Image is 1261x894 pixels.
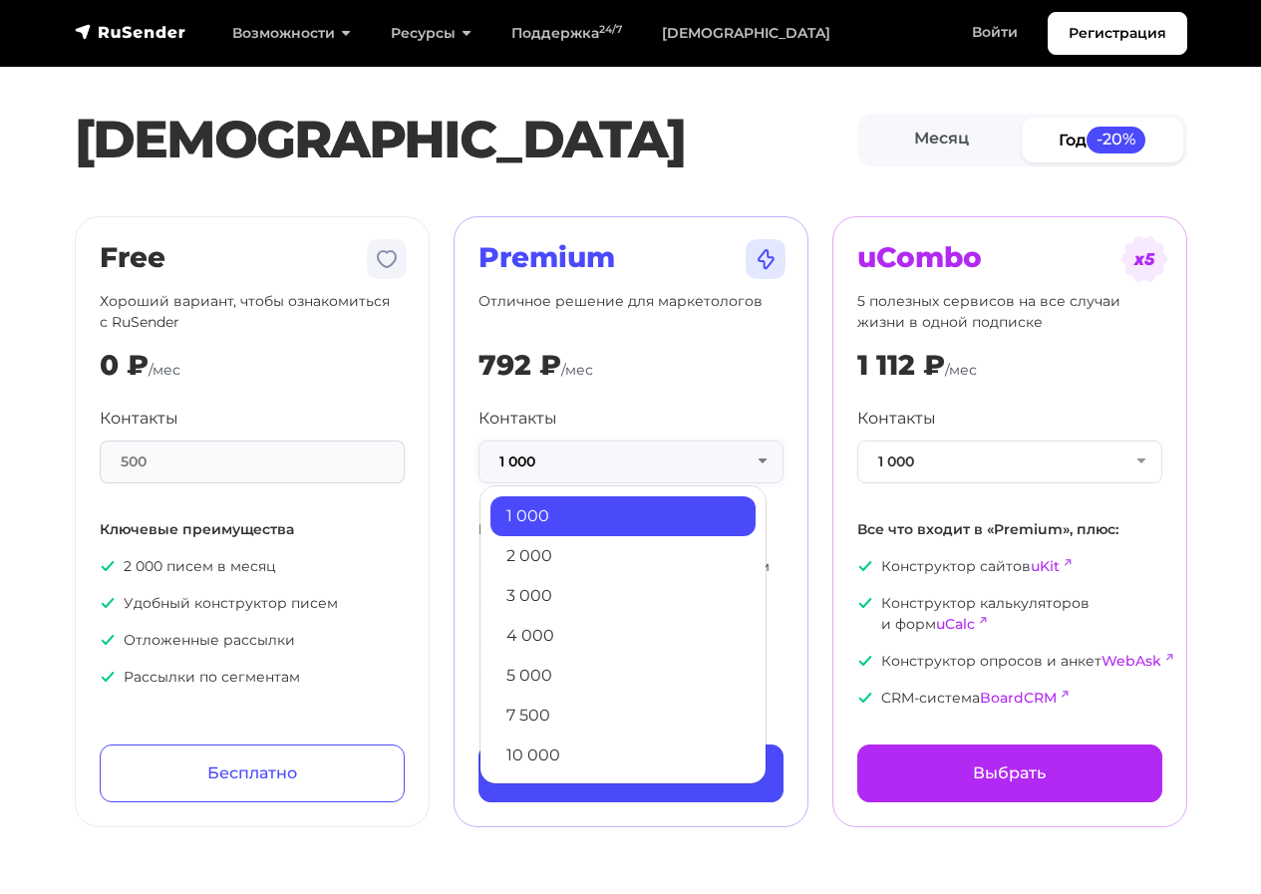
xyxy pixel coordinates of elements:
[857,653,873,669] img: icon-ok.svg
[980,689,1057,707] a: BoardCRM
[857,651,1162,672] p: Конструктор опросов и анкет
[857,241,1162,275] h2: uCombo
[212,13,371,54] a: Возможности
[363,235,411,283] img: tarif-free.svg
[857,291,1162,333] p: 5 полезных сервисов на все случаи жизни в одной подписке
[742,235,789,283] img: tarif-premium.svg
[100,669,116,685] img: icon-ok.svg
[478,291,784,333] p: Отличное решение для маркетологов
[936,615,975,633] a: uCalc
[100,349,149,383] div: 0 ₽
[75,22,186,42] img: RuSender
[100,519,405,540] p: Ключевые преимущества
[490,696,756,736] a: 7 500
[490,656,756,696] a: 5 000
[857,745,1162,802] a: Выбрать
[478,667,784,688] p: Приоритетная модерация
[100,667,405,688] p: Рассылки по сегментам
[857,690,873,706] img: icon-ok.svg
[149,361,180,379] span: /мес
[479,485,767,784] ul: 1 000
[478,241,784,275] h2: Premium
[478,595,494,611] img: icon-ok.svg
[478,630,784,651] p: Помощь с импортом базы
[857,519,1162,540] p: Все что входит в «Premium», плюс:
[100,632,116,648] img: icon-ok.svg
[857,349,945,383] div: 1 112 ₽
[490,616,756,656] a: 4 000
[491,13,642,54] a: Поддержка24/7
[561,361,593,379] span: /мес
[642,13,850,54] a: [DEMOGRAPHIC_DATA]
[1102,652,1161,670] a: WebAsk
[100,595,116,611] img: icon-ok.svg
[478,558,494,574] img: icon-ok.svg
[952,12,1038,53] a: Войти
[861,118,1023,162] a: Месяц
[857,556,1162,577] p: Конструктор сайтов
[100,407,178,431] label: Контакты
[100,241,405,275] h2: Free
[1087,127,1146,153] span: -20%
[1031,557,1060,575] a: uKit
[857,441,1162,483] button: 1 000
[490,576,756,616] a: 3 000
[490,775,756,815] a: 13 000
[75,109,857,170] h1: [DEMOGRAPHIC_DATA]
[490,736,756,775] a: 10 000
[1048,12,1187,55] a: Регистрация
[1120,235,1168,283] img: tarif-ucombo.svg
[490,496,756,536] a: 1 000
[478,407,557,431] label: Контакты
[945,361,977,379] span: /мес
[100,291,405,333] p: Хороший вариант, чтобы ознакомиться с RuSender
[100,556,405,577] p: 2 000 писем в месяц
[478,632,494,648] img: icon-ok.svg
[478,745,784,802] a: Выбрать
[857,558,873,574] img: icon-ok.svg
[599,23,622,36] sup: 24/7
[478,441,784,483] button: 1 000
[100,593,405,614] p: Удобный конструктор писем
[478,556,784,577] p: Неограниченное количество писем
[490,536,756,576] a: 2 000
[857,688,1162,709] p: CRM-система
[100,558,116,574] img: icon-ok.svg
[857,595,873,611] img: icon-ok.svg
[100,745,405,802] a: Бесплатно
[371,13,491,54] a: Ресурсы
[100,630,405,651] p: Отложенные рассылки
[478,593,784,614] p: Приоритетная поддержка
[478,349,561,383] div: 792 ₽
[478,519,784,540] p: Все что входит в «Free», плюс:
[1022,118,1183,162] a: Год
[857,593,1162,635] p: Конструктор калькуляторов и форм
[857,407,936,431] label: Контакты
[478,669,494,685] img: icon-ok.svg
